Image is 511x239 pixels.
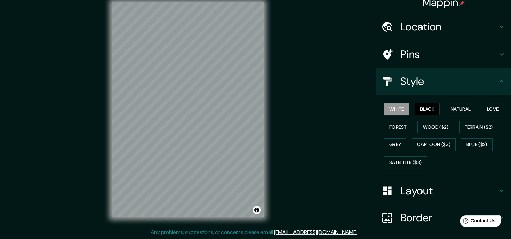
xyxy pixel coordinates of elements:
[400,75,497,88] h4: Style
[400,184,497,197] h4: Layout
[415,103,440,115] button: Black
[274,229,357,236] a: [EMAIL_ADDRESS][DOMAIN_NAME]
[400,211,497,224] h4: Border
[459,1,465,6] img: pin-icon.png
[384,103,409,115] button: White
[112,2,264,217] canvas: Map
[417,121,454,133] button: Wood ($2)
[384,156,427,169] button: Satellite ($3)
[253,206,261,214] button: Toggle attribution
[461,138,493,151] button: Blue ($2)
[412,138,456,151] button: Cartoon ($2)
[445,103,476,115] button: Natural
[376,68,511,95] div: Style
[359,228,361,236] div: .
[376,13,511,40] div: Location
[459,121,499,133] button: Terrain ($2)
[376,204,511,231] div: Border
[384,138,406,151] button: Grey
[400,48,497,61] h4: Pins
[482,103,504,115] button: Love
[376,41,511,68] div: Pins
[358,228,359,236] div: .
[376,177,511,204] div: Layout
[151,228,358,236] p: Any problems, suggestions, or concerns please email .
[384,121,412,133] button: Forest
[400,20,497,33] h4: Location
[451,213,504,232] iframe: Help widget launcher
